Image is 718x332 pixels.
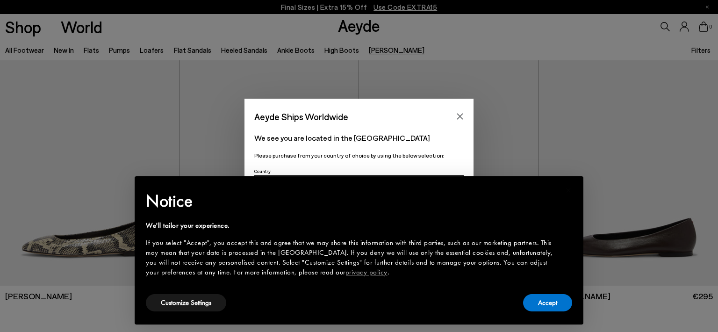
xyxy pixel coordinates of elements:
[254,132,464,144] p: We see you are located in the [GEOGRAPHIC_DATA]
[146,294,226,311] button: Customize Settings
[557,179,580,202] button: Close this notice
[146,221,557,231] div: We'll tailor your experience.
[566,183,572,197] span: ×
[254,108,348,125] span: Aeyde Ships Worldwide
[523,294,572,311] button: Accept
[345,267,388,277] a: privacy policy
[453,109,467,123] button: Close
[146,189,557,213] h2: Notice
[146,238,557,277] div: If you select "Accept", you accept this and agree that we may share this information with third p...
[254,151,464,160] p: Please purchase from your country of choice by using the below selection:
